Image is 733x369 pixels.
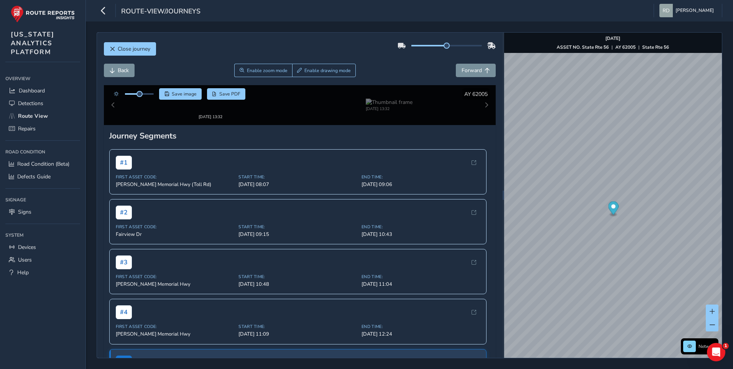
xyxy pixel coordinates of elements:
[5,241,80,254] a: Devices
[5,146,80,158] div: Road Condition
[104,42,156,56] button: Close journey
[238,217,357,223] span: Start Time:
[17,269,29,276] span: Help
[557,44,669,50] div: | |
[18,125,36,132] span: Repairs
[5,254,80,266] a: Users
[116,167,234,173] span: First Asset Code:
[5,194,80,206] div: Signage
[219,91,240,97] span: Save PDF
[362,267,480,273] span: End Time:
[116,224,234,231] span: Fairview Dr
[159,88,202,100] button: Save
[362,167,480,173] span: End Time:
[5,122,80,135] a: Repairs
[659,4,673,17] img: diamond-layout
[362,324,480,331] span: [DATE] 12:24
[116,149,132,163] span: # 1
[116,274,234,281] span: [PERSON_NAME] Memorial Hwy
[723,343,729,349] span: 1
[116,349,132,362] span: # 5
[118,45,150,53] span: Close journey
[238,167,357,173] span: Start Time:
[116,267,234,273] span: First Asset Code:
[659,4,717,17] button: [PERSON_NAME]
[464,91,488,98] span: AY 62005
[557,44,609,50] strong: ASSET NO. State Rte 56
[116,174,234,181] span: [PERSON_NAME] Memorial Hwy (Toll Rd)
[18,112,48,120] span: Route View
[615,44,636,50] strong: AY 62005
[292,64,356,77] button: Draw
[5,84,80,97] a: Dashboard
[116,249,132,262] span: # 3
[17,173,51,180] span: Defects Guide
[187,97,234,104] img: Thumbnail frame
[234,64,292,77] button: Zoom
[5,158,80,170] a: Road Condition (Beta)
[5,97,80,110] a: Detections
[5,206,80,218] a: Signs
[707,343,725,361] iframe: Intercom live chat
[366,104,413,110] div: [DATE] 13:32
[5,110,80,122] a: Route View
[116,324,234,331] span: [PERSON_NAME] Memorial Hwy
[238,274,357,281] span: [DATE] 10:48
[362,317,480,323] span: End Time:
[136,351,162,360] span: Current
[238,267,357,273] span: Start Time:
[238,224,357,231] span: [DATE] 09:15
[116,299,132,313] span: # 4
[462,67,482,74] span: Forward
[18,208,31,216] span: Signs
[456,64,496,77] button: Forward
[247,68,288,74] span: Enable zoom mode
[238,324,357,331] span: [DATE] 11:09
[5,73,80,84] div: Overview
[18,100,43,107] span: Detections
[187,104,234,110] div: [DATE] 13:32
[11,5,75,23] img: rr logo
[698,343,716,349] span: Network
[642,44,669,50] strong: State Rte 56
[5,170,80,183] a: Defects Guide
[116,317,234,323] span: First Asset Code:
[104,64,135,77] button: Back
[304,68,351,74] span: Enable drawing mode
[675,4,714,17] span: [PERSON_NAME]
[17,160,69,168] span: Road Condition (Beta)
[19,87,45,94] span: Dashboard
[18,256,32,264] span: Users
[5,266,80,279] a: Help
[172,91,197,97] span: Save image
[362,217,480,223] span: End Time:
[207,88,246,100] button: PDF
[18,244,36,251] span: Devices
[608,201,618,217] div: Map marker
[118,67,129,74] span: Back
[238,174,357,181] span: [DATE] 08:07
[366,97,413,104] img: Thumbnail frame
[109,124,491,134] div: Journey Segments
[121,7,201,17] span: route-view/journeys
[362,274,480,281] span: [DATE] 11:04
[605,35,620,41] strong: [DATE]
[362,174,480,181] span: [DATE] 09:06
[116,199,132,213] span: # 2
[238,317,357,323] span: Start Time:
[362,224,480,231] span: [DATE] 10:43
[116,217,234,223] span: First Asset Code:
[11,30,54,56] span: [US_STATE] ANALYTICS PLATFORM
[5,229,80,241] div: System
